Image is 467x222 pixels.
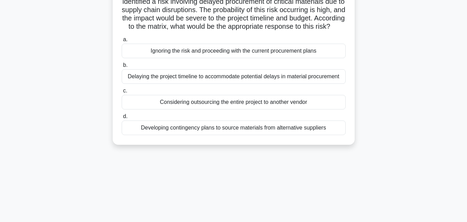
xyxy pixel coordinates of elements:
[123,36,128,42] span: a.
[123,88,127,94] span: c.
[122,44,346,58] div: Ignoring the risk and proceeding with the current procurement plans
[123,113,128,119] span: d.
[122,121,346,135] div: Developing contingency plans to source materials from alternative suppliers
[123,62,128,68] span: b.
[122,69,346,84] div: Delaying the project timeline to accommodate potential delays in material procurement
[122,95,346,109] div: Considering outsourcing the entire project to another vendor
